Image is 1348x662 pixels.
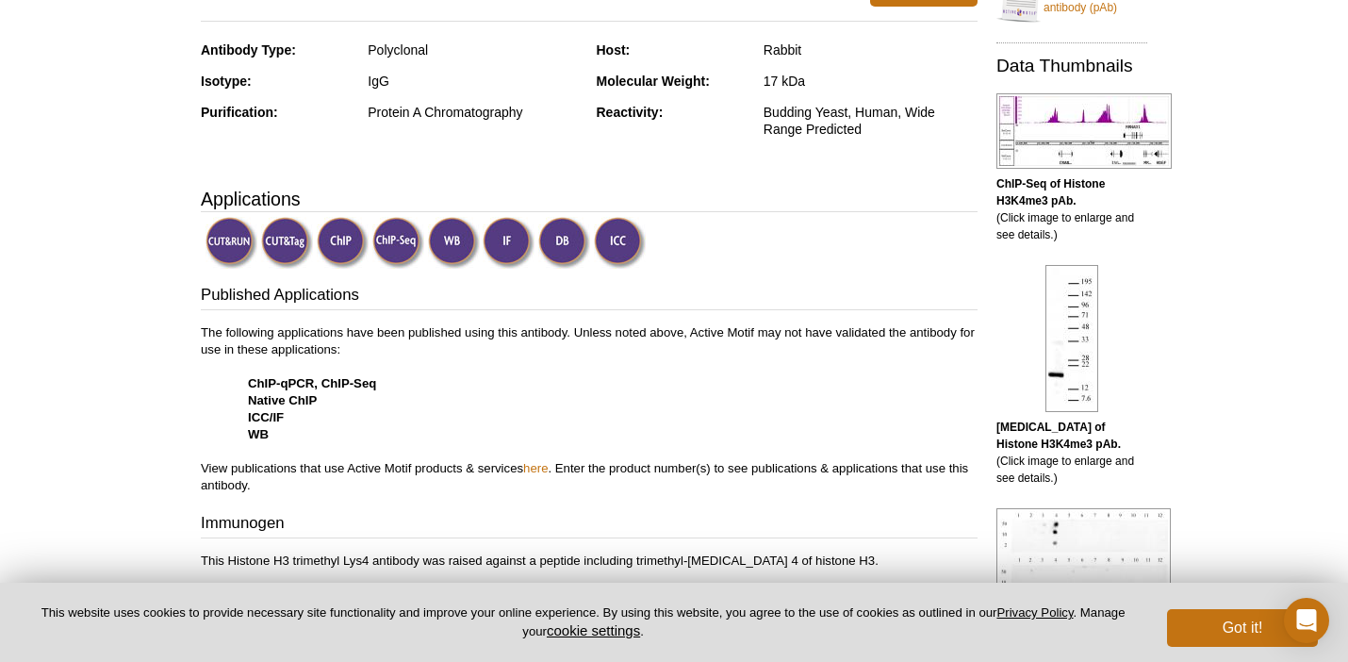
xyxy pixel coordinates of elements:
[368,104,582,121] div: Protein A Chromatography
[201,185,978,213] h3: Applications
[317,217,369,269] img: ChIP Validated
[205,217,257,269] img: CUT&RUN Validated
[1167,609,1318,647] button: Got it!
[1284,598,1329,643] div: Open Intercom Messenger
[483,217,534,269] img: Immunofluorescence Validated
[248,376,376,390] strong: ChIP-qPCR, ChIP-Seq
[201,42,296,58] strong: Antibody Type:
[248,393,317,407] strong: Native ChIP
[764,104,978,138] div: Budding Yeast, Human, Wide Range Predicted
[597,42,631,58] strong: Host:
[201,553,978,570] p: This Histone H3 trimethyl Lys4 antibody was raised against a peptide including trimethyl-[MEDICAL...
[996,175,1147,243] p: (Click image to enlarge and see details.)
[764,41,978,58] div: Rabbit
[538,217,590,269] img: Dot Blot Validated
[996,177,1105,207] b: ChIP-Seq of Histone H3K4me3 pAb.
[1045,265,1098,412] img: Histone H3K4me3 antibody (pAb) tested by Western blot.
[428,217,480,269] img: Western Blot Validated
[201,284,978,310] h3: Published Applications
[368,73,582,90] div: IgG
[764,73,978,90] div: 17 kDa
[523,461,548,475] a: here
[597,105,664,120] strong: Reactivity:
[996,605,1073,620] a: Privacy Policy
[248,410,284,424] strong: ICC/IF
[372,217,424,269] img: ChIP-Seq Validated
[201,105,278,120] strong: Purification:
[996,421,1121,451] b: [MEDICAL_DATA] of Histone H3K4me3 pAb.
[594,217,646,269] img: Immunocytochemistry Validated
[201,512,978,538] h3: Immunogen
[201,74,252,89] strong: Isotype:
[597,74,710,89] strong: Molecular Weight:
[368,41,582,58] div: Polyclonal
[996,93,1172,169] img: Histone H3K4me3 antibody (pAb) tested by ChIP-Seq.
[996,58,1147,74] h2: Data Thumbnails
[547,622,640,638] button: cookie settings
[996,508,1171,604] img: Histone H3K4me3 antibody (pAb) tested by dot blot analysis.
[996,419,1147,487] p: (Click image to enlarge and see details.)
[248,427,269,441] strong: WB
[30,604,1136,640] p: This website uses cookies to provide necessary site functionality and improve your online experie...
[261,217,313,269] img: CUT&Tag Validated
[201,324,978,494] p: The following applications have been published using this antibody. Unless noted above, Active Mo...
